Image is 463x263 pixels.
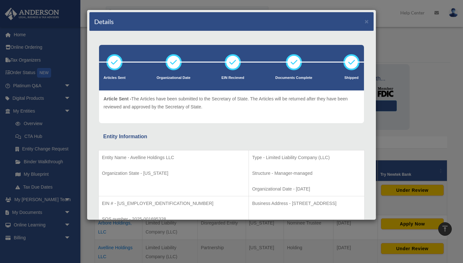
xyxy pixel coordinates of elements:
[275,75,312,81] p: Documents Complete
[222,75,244,81] p: EIN Recieved
[252,185,361,193] p: Organizational Date - [DATE]
[104,96,131,101] span: Article Sent -
[104,75,125,81] p: Articles Sent
[343,75,359,81] p: Shipped
[252,154,361,162] p: Type - Limited Liability Company (LLC)
[252,169,361,177] p: Structure - Manager-managed
[94,17,114,26] h4: Details
[365,18,369,25] button: ×
[102,169,245,177] p: Organization State - [US_STATE]
[102,154,245,162] p: Entity Name - Avelline Holdings LLC
[102,199,245,208] p: EIN # - [US_EMPLOYER_IDENTIFICATION_NUMBER]
[103,132,360,141] div: Entity Information
[102,215,245,223] p: SOS number - 2025-001695328
[252,199,361,208] p: Business Address - [STREET_ADDRESS]
[157,75,190,81] p: Organizational Date
[104,95,359,111] p: The Articles have been submitted to the Secretary of State. The Articles will be returned after t...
